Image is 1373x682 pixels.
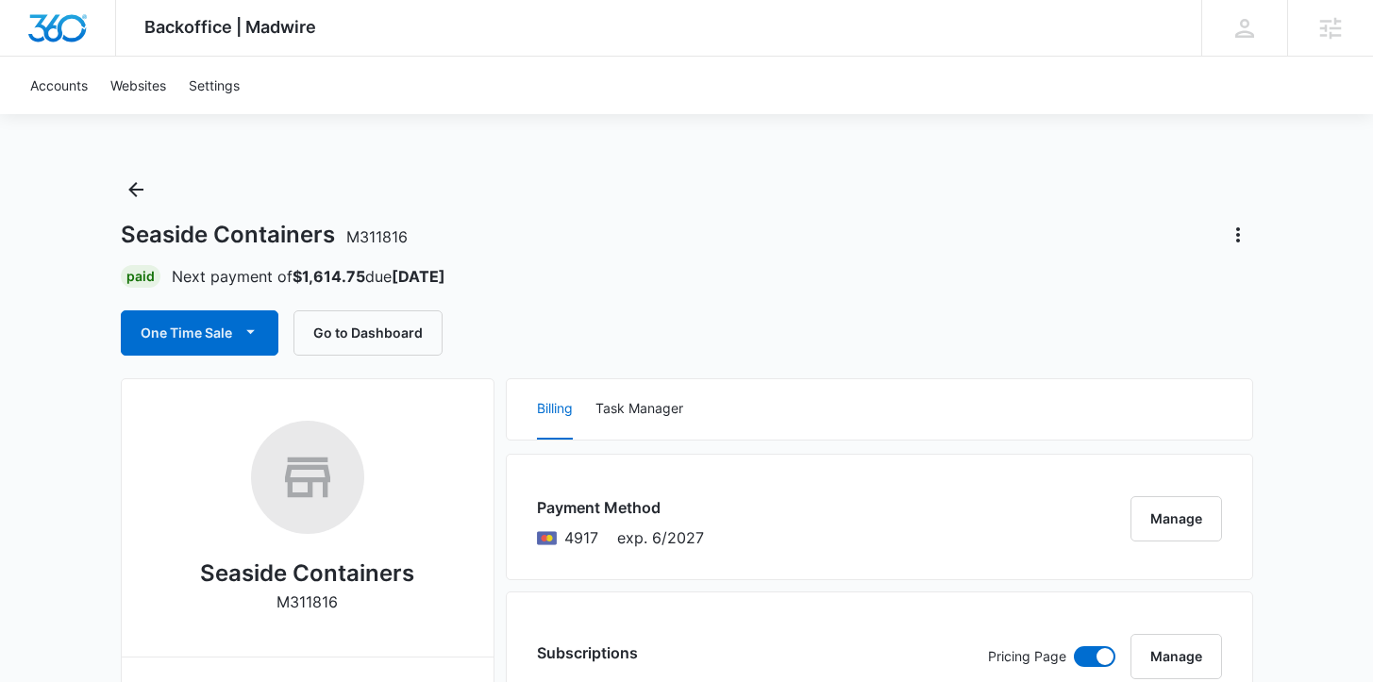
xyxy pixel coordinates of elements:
[144,17,316,37] span: Backoffice | Madwire
[121,310,278,356] button: One Time Sale
[121,265,160,288] div: Paid
[595,379,683,440] button: Task Manager
[1130,496,1222,541] button: Manage
[346,227,408,246] span: M311816
[200,557,414,591] h2: Seaside Containers
[293,310,443,356] button: Go to Dashboard
[537,641,638,664] h3: Subscriptions
[1223,220,1253,250] button: Actions
[177,57,251,114] a: Settings
[19,57,99,114] a: Accounts
[617,526,704,549] span: exp. 6/2027
[1130,634,1222,679] button: Manage
[99,57,177,114] a: Websites
[276,591,338,613] p: M311816
[121,221,408,249] h1: Seaside Containers
[392,267,445,286] strong: [DATE]
[172,265,445,288] p: Next payment of due
[564,526,598,549] span: Mastercard ending with
[537,379,573,440] button: Billing
[121,175,151,205] button: Back
[988,646,1066,667] p: Pricing Page
[293,267,365,286] strong: $1,614.75
[537,496,704,519] h3: Payment Method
